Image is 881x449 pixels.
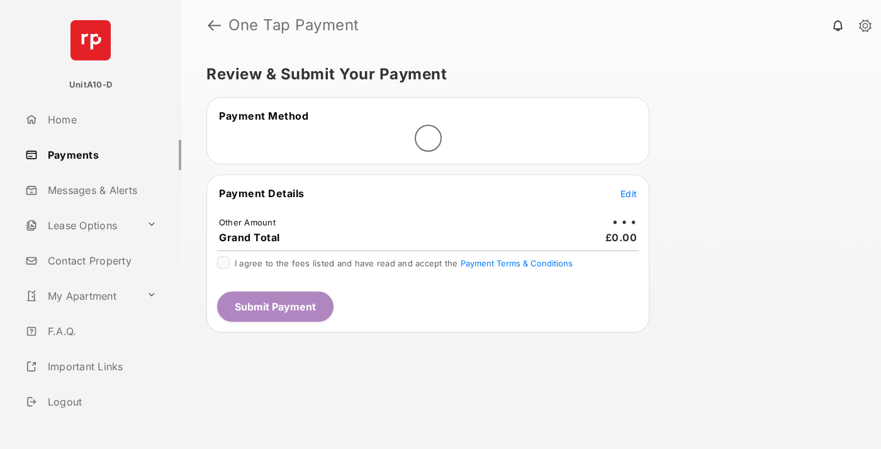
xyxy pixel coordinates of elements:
[620,187,637,200] button: Edit
[20,140,181,170] a: Payments
[219,231,280,244] span: Grand Total
[228,18,359,33] strong: One Tap Payment
[20,316,181,346] a: F.A.Q.
[70,20,111,60] img: svg+xml;base64,PHN2ZyB4bWxucz0iaHR0cDovL3d3dy53My5vcmcvMjAwMC9zdmciIHdpZHRoPSI2NCIgaGVpZ2h0PSI2NC...
[20,175,181,205] a: Messages & Alerts
[219,110,308,122] span: Payment Method
[235,258,573,268] span: I agree to the fees listed and have read and accept the
[20,246,181,276] a: Contact Property
[20,387,181,417] a: Logout
[20,105,181,135] a: Home
[605,231,637,244] span: £0.00
[206,67,846,82] h5: Review & Submit Your Payment
[217,292,334,322] button: Submit Payment
[620,188,637,199] span: Edit
[218,217,276,228] td: Other Amount
[219,187,305,200] span: Payment Details
[20,210,142,241] a: Lease Options
[461,258,573,268] button: I agree to the fees listed and have read and accept the
[20,281,142,311] a: My Apartment
[69,79,112,91] p: UnitA10-D
[20,351,162,382] a: Important Links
